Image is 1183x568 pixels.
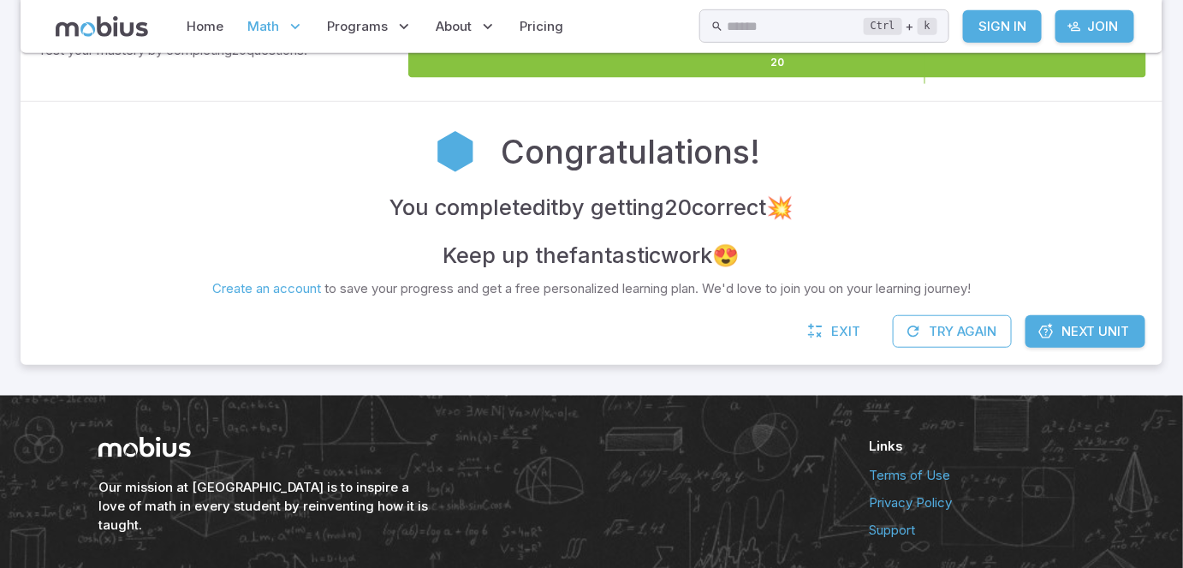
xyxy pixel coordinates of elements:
a: Next Unit [1025,315,1145,348]
a: Pricing [515,7,569,46]
h6: Links [869,437,1085,456]
h2: Congratulations! [501,128,760,176]
span: Programs [328,17,389,36]
div: + [864,16,937,37]
button: Try Again [893,315,1012,348]
a: Join [1055,10,1134,43]
a: Sign In [963,10,1042,43]
span: Exit [831,322,860,341]
a: Home [182,7,229,46]
span: Next Unit [1061,322,1130,341]
h6: Our mission at [GEOGRAPHIC_DATA] is to inspire a love of math in every student by reinventing how... [98,478,432,535]
a: Privacy Policy [869,493,1085,512]
h4: Keep up the fantastic work 😍 [443,238,740,272]
span: About [437,17,473,36]
span: Math [248,17,280,36]
a: Create an account [212,280,321,296]
kbd: k [918,18,937,35]
a: Exit [799,315,872,348]
kbd: Ctrl [864,18,902,35]
p: to save your progress and get a free personalized learning plan. We'd love to join you on your le... [212,279,971,298]
a: Support [869,521,1085,540]
a: Terms of Use [869,466,1085,485]
h4: You completed it by getting 20 correct 💥 [389,190,794,224]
